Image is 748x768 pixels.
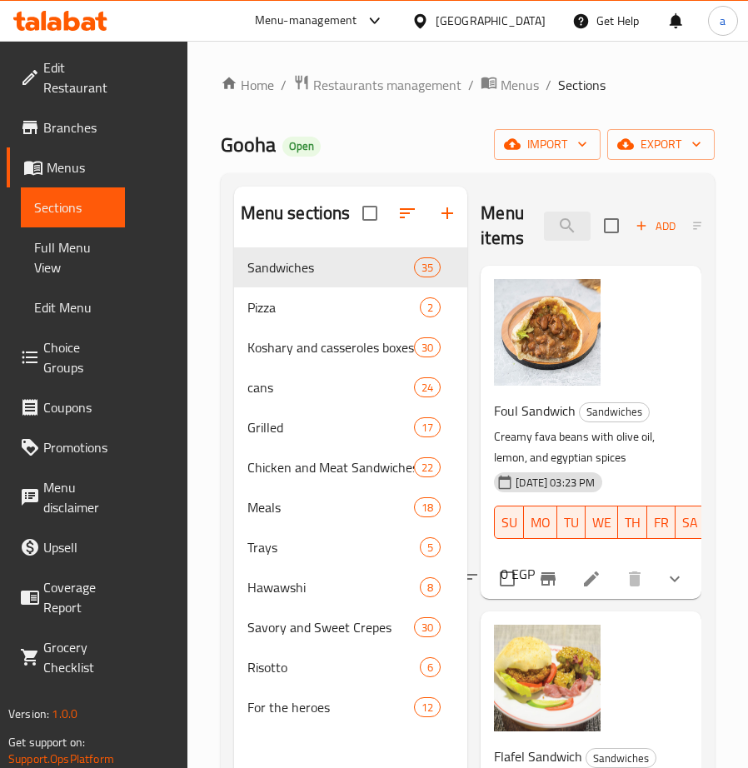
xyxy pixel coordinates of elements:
span: 8 [421,580,440,596]
span: Edit Restaurant [43,57,112,97]
a: Edit Restaurant [7,47,125,107]
div: Savory and Sweet Crepes [247,617,414,637]
span: Sections [34,197,112,217]
div: Menu-management [255,11,357,31]
span: 18 [415,500,440,516]
span: Restaurants management [313,75,461,95]
a: Sections [21,187,125,227]
button: TU [557,506,586,539]
div: Sandwiches [586,748,656,768]
span: Coverage Report [43,577,112,617]
span: Menu disclaimer [43,477,112,517]
span: Pizza [247,297,421,317]
nav: breadcrumb [221,74,716,96]
span: Branches [43,117,112,137]
span: Choice Groups [43,337,112,377]
span: Sandwiches [586,749,656,768]
span: Select all sections [352,196,387,231]
input: search [544,212,591,241]
div: [GEOGRAPHIC_DATA] [436,12,546,30]
img: Flafel Sandwich [494,625,601,731]
button: MO [524,506,557,539]
div: items [414,497,441,517]
a: Restaurants management [293,74,461,96]
span: 12 [415,700,440,716]
span: Sort sections [387,193,427,233]
span: Open [282,139,321,153]
div: items [414,457,441,477]
div: items [414,417,441,437]
div: items [420,537,441,557]
span: For the heroes [247,697,414,717]
span: TH [625,511,641,535]
div: Koshary and casseroles boxes30 [234,327,468,367]
span: 6 [421,660,440,676]
span: 24 [415,380,440,396]
p: Creamy fava beans with olive oil, lemon, and egyptian spices [494,426,675,468]
span: Edit Menu [34,297,112,317]
button: import [494,129,601,160]
svg: Show Choices [665,569,685,589]
span: [DATE] 03:23 PM [509,475,601,491]
h2: Menu sections [241,201,351,226]
div: Sandwiches35 [234,247,468,287]
span: TU [564,511,579,535]
a: Coverage Report [7,567,125,627]
span: Grilled [247,417,414,437]
div: Grilled17 [234,407,468,447]
div: Chicken and Meat Sandwiches [247,457,414,477]
span: Add [633,217,678,236]
a: Menus [481,74,539,96]
span: Risotto [247,657,421,677]
span: FR [654,511,669,535]
button: FR [647,506,676,539]
span: cans [247,377,414,397]
a: Branches [7,107,125,147]
button: export [607,129,715,160]
div: items [420,657,441,677]
div: Hawawshi [247,577,421,597]
span: Trays [247,537,421,557]
div: Open [282,137,321,157]
div: Meals18 [234,487,468,527]
span: Sections [558,75,606,95]
span: Coupons [43,397,112,417]
span: import [507,134,587,155]
a: Upsell [7,527,125,567]
span: Koshary and casseroles boxes [247,337,414,357]
button: show more [655,559,695,599]
span: Sandwiches [580,402,649,421]
span: 5 [421,540,440,556]
a: Full Menu View [21,227,125,287]
span: Meals [247,497,414,517]
h2: Menu items [481,201,524,251]
div: cans24 [234,367,468,407]
span: 22 [415,460,440,476]
span: 17 [415,420,440,436]
span: Gooha [221,126,276,163]
span: WE [592,511,611,535]
a: Grocery Checklist [7,627,125,687]
button: delete [615,559,655,599]
button: TH [618,506,647,539]
div: items [414,617,441,637]
span: a [720,12,726,30]
span: 30 [415,620,440,636]
span: 1.0.0 [52,703,77,725]
a: Menu disclaimer [7,467,125,527]
div: items [414,257,441,277]
span: Select section [594,208,629,243]
div: Chicken and Meat Sandwiches22 [234,447,468,487]
a: Edit menu item [581,569,601,589]
span: 30 [415,340,440,356]
button: Add section [427,193,467,233]
span: Select to update [490,561,525,596]
span: Grocery Checklist [43,637,112,677]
